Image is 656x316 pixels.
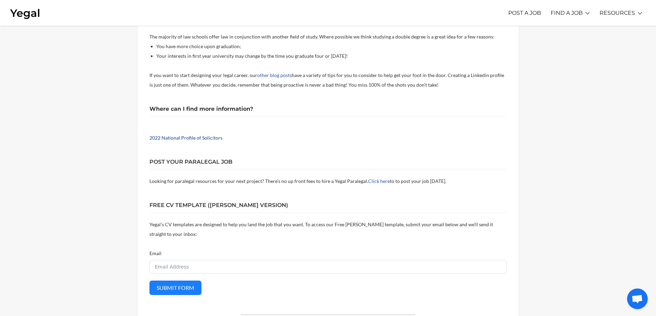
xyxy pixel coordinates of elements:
[149,70,507,90] p: If you want to start designing your legal career, our have a variety of tips for you to consider ...
[149,159,507,170] h2: POST YOUR PARALEGAL JOB
[149,220,507,239] p: Yegal’s CV templates are designed to help you land the job that you want. To access our Free [PER...
[149,32,507,42] p: The majority of law schools offer law in conjunction with another field of study. Where possible ...
[508,3,541,22] a: POST A JOB
[149,106,253,112] b: Where can I find more information?
[149,281,201,295] button: Submit Form
[627,288,648,309] div: Open chat
[156,51,507,61] li: Your interests in first year university may change by the time you graduate four or [DATE]!
[156,42,507,51] li: You have more choice upon graduation;
[149,249,162,258] label: Email
[257,72,292,78] a: other blog posts
[551,3,583,22] a: FIND A JOB
[149,203,507,213] h2: FREE CV TEMPLATE ([PERSON_NAME] VERSION)
[368,178,390,184] a: Click here
[149,176,507,186] p: Looking for paralegal resources for your next project? There’s no up front fees to hire a Yegal P...
[149,260,507,274] input: Email
[600,3,635,22] a: RESOURCES
[149,135,222,141] a: 2022 National Profile of Solicitors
